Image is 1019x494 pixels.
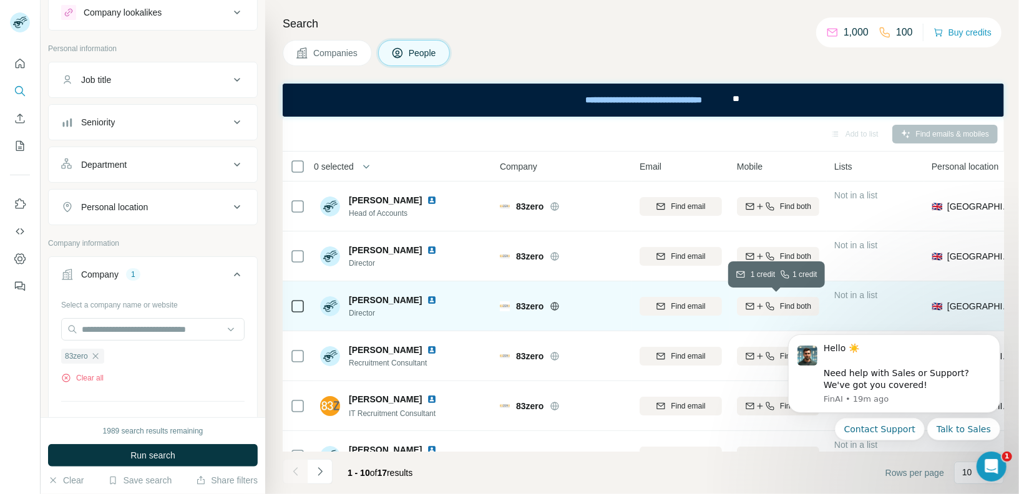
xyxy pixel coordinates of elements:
button: Clear all [61,372,104,384]
button: Run search [48,444,258,467]
span: [PERSON_NAME] [349,344,422,356]
button: Quick start [10,52,30,75]
span: 0 selected [314,160,354,173]
span: 83zero [516,300,544,312]
span: Email [640,160,661,173]
span: Find email [671,351,705,362]
div: Job title [81,74,111,86]
img: Avatar [320,296,340,316]
span: Find email [671,251,705,262]
div: Company [81,268,119,281]
span: Companies [313,47,359,59]
div: 1989 search results remaining [103,425,203,437]
span: 83zero [516,450,544,462]
span: Not in a list [834,290,877,300]
span: Find email [671,201,705,212]
div: Department [81,158,127,171]
button: Feedback [10,275,30,298]
span: Find both [780,301,811,312]
img: LinkedIn logo [427,245,437,255]
img: Avatar [320,246,340,266]
p: 1,000 [844,25,869,40]
span: [GEOGRAPHIC_DATA] [947,300,1014,312]
span: Personal location [932,160,998,173]
span: 83zero [516,250,544,263]
span: 17 [378,468,388,478]
p: Personal information [48,43,258,54]
span: IT Recruitment Consultant [349,409,436,418]
span: Find email [671,400,705,412]
span: Mobile [737,160,763,173]
button: Find both [737,197,819,216]
span: [PERSON_NAME] [349,443,422,456]
button: Find both [737,297,819,316]
button: Find email [640,447,722,465]
button: Dashboard [10,248,30,270]
span: results [348,468,412,478]
img: Avatar [320,446,340,466]
img: LinkedIn logo [427,445,437,455]
button: Company1 [49,259,257,294]
span: Run search [130,449,175,462]
span: People [409,47,437,59]
button: Enrich CSV [10,107,30,130]
button: Seniority [49,107,257,137]
span: [PERSON_NAME] [349,244,422,256]
button: My lists [10,135,30,157]
span: Find both [780,201,811,212]
iframe: Intercom live chat [977,452,1007,482]
button: Buy credits [934,24,992,41]
p: Company information [48,238,258,249]
button: Find email [640,297,722,316]
span: 🇬🇧 [932,200,942,213]
img: Logo of 83zero [500,201,510,211]
span: Lists [834,160,852,173]
img: Logo of 83zero [500,251,510,261]
div: 1 [126,269,140,280]
button: Personal location [49,192,257,222]
img: Avatar [320,346,340,366]
iframe: Intercom notifications message [769,320,1019,488]
button: Department [49,150,257,180]
button: Clear [48,474,84,487]
img: Logo of 83zero [500,401,510,411]
span: [PERSON_NAME] [349,194,422,206]
button: Find both [737,247,819,266]
span: [PERSON_NAME] [349,294,422,306]
span: [GEOGRAPHIC_DATA] [947,200,1014,213]
span: Recruitment Consultant [349,357,442,369]
button: Find email [640,397,722,415]
iframe: Banner [283,84,1004,117]
button: Share filters [196,474,258,487]
img: LinkedIn logo [427,345,437,355]
span: [GEOGRAPHIC_DATA] [947,250,1014,263]
button: Find email [640,347,722,366]
h4: Search [283,15,1004,32]
div: Personal location [81,201,148,213]
span: Company [500,160,537,173]
span: Find both [780,251,811,262]
span: [PERSON_NAME] [349,393,422,405]
div: Seniority [81,116,115,128]
span: 1 - 10 [348,468,370,478]
img: Avatar [320,396,340,416]
span: Not in a list [834,190,877,200]
span: Find email [671,301,705,312]
span: 🇬🇧 [932,250,942,263]
span: 83zero [65,351,88,362]
img: LinkedIn logo [427,195,437,205]
button: Job title [49,65,257,95]
img: LinkedIn logo [427,394,437,404]
span: 83zero [516,350,544,362]
button: Navigate to next page [308,459,333,484]
img: Logo of 83zero [500,451,510,461]
button: Use Surfe API [10,220,30,243]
